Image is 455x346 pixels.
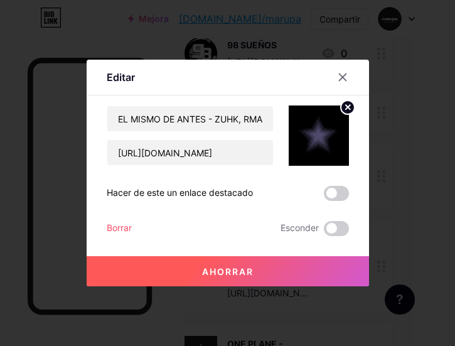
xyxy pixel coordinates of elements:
font: Borrar [107,222,132,233]
input: URL [107,140,273,165]
font: Esconder [281,222,319,233]
img: miniatura del enlace [289,105,349,166]
font: Hacer de este un enlace destacado [107,187,253,198]
font: Ahorrar [202,266,254,277]
font: Editar [107,71,135,84]
button: Ahorrar [87,256,369,286]
input: Título [107,106,273,131]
